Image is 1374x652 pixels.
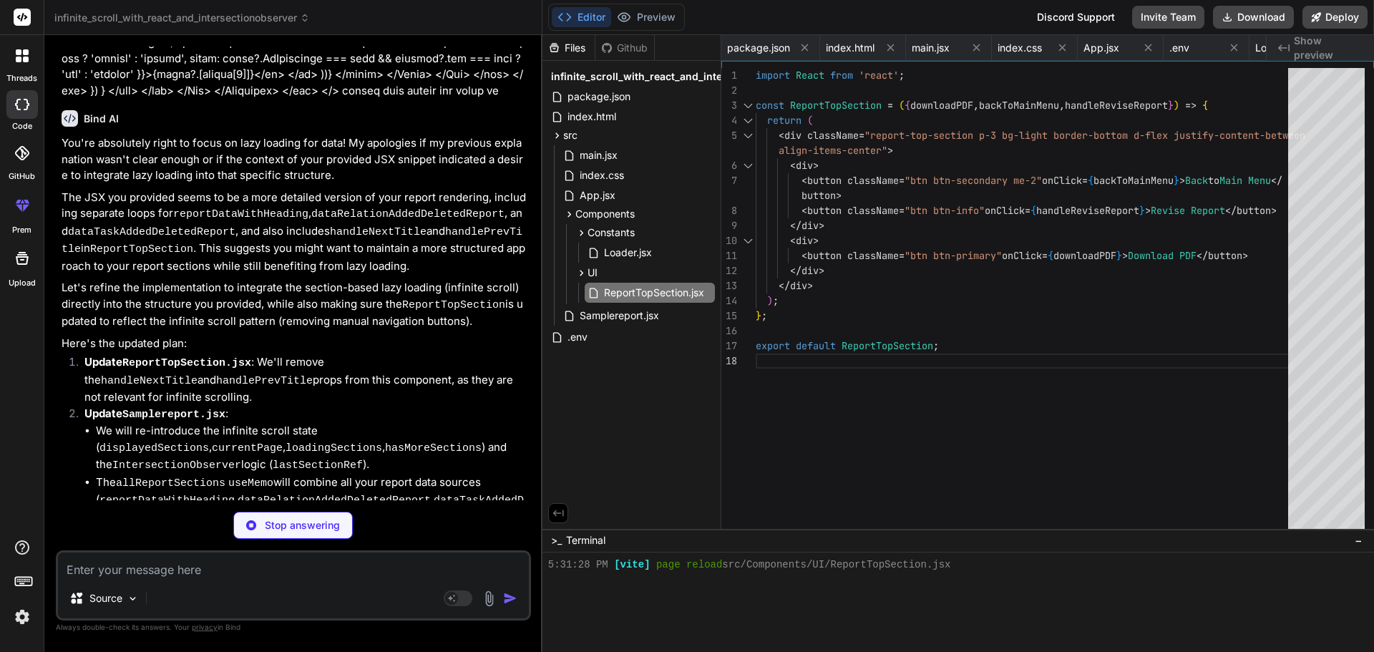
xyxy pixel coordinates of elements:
[796,339,836,352] span: default
[1255,41,1303,55] span: Loader.jsx
[721,308,737,323] div: 15
[807,279,813,292] span: >
[739,113,757,128] div: Click to collapse the range.
[566,88,632,105] span: package.json
[830,69,853,82] span: from
[721,263,737,278] div: 12
[761,309,767,322] span: ;
[614,558,650,572] span: [vite]
[402,299,505,311] code: ReportTopSection
[116,477,225,490] code: allReportSections
[1185,174,1208,187] span: Back
[9,277,36,289] label: Upload
[1248,174,1271,187] span: Menu
[62,280,528,330] p: Let's refine the implementation to integrate the section-based lazy loading (infinite scroll) dir...
[721,233,737,248] div: 10
[801,249,807,262] span: <
[721,339,737,354] div: 17
[192,623,218,631] span: privacy
[912,41,950,55] span: main.jsx
[1213,6,1294,29] button: Download
[1271,174,1282,187] span: </
[1139,204,1145,217] span: }
[1237,204,1271,217] span: button
[566,108,618,125] span: index.html
[588,266,598,280] span: UI
[548,558,608,572] span: 5:31:28 PM
[864,129,1151,142] span: "report-top-section p-3 bg-light border-bottom d-f
[801,219,819,232] span: div
[96,423,528,475] li: We will re-introduce the infinite scroll state ( , , , ) and the logic ( ).
[1025,204,1030,217] span: =
[796,159,813,172] span: div
[721,173,737,188] div: 7
[1242,249,1248,262] span: >
[122,409,225,421] code: Samplereport.jsx
[722,558,950,572] span: src/Components/UI/ReportTopSection.jsx
[265,518,340,532] p: Stop answering
[933,339,939,352] span: ;
[721,293,737,308] div: 14
[62,190,528,275] p: The JSX you provided seems to be a more detailed version of your report rendering, including sepa...
[10,605,34,629] img: settings
[1083,41,1119,55] span: App.jsx
[1271,204,1277,217] span: >
[68,226,235,238] code: dataTaskAddedDeletedReport
[311,208,505,220] code: dataRelationAddedDeletedReport
[790,219,801,232] span: </
[1225,204,1237,217] span: </
[503,591,517,605] img: icon
[905,249,1002,262] span: "btn btn-primary"
[819,264,824,277] span: >
[588,225,635,240] span: Constants
[1191,204,1225,217] span: Report
[826,41,874,55] span: index.html
[756,99,784,112] span: const
[90,243,193,256] code: ReportTopSection
[1352,529,1365,552] button: −
[796,69,824,82] span: React
[656,558,722,572] span: page reload
[1355,533,1363,548] span: −
[84,112,119,126] h6: Bind AI
[96,475,528,527] li: The will combine all your report data sources ( , , ) into a single, ordered list of sections to ...
[578,307,661,324] span: Samplereport.jsx
[566,533,605,548] span: Terminal
[899,99,905,112] span: (
[807,204,899,217] span: button className
[563,128,578,142] span: src
[127,593,139,605] img: Pick Models
[1185,99,1197,112] span: =>
[899,69,905,82] span: ;
[756,309,761,322] span: }
[1059,99,1065,112] span: ,
[779,129,784,142] span: <
[12,120,32,132] label: code
[56,621,531,634] p: Always double-check its answers. Your in Bind
[721,128,737,143] div: 5
[228,477,273,490] code: useMemo
[801,204,807,217] span: <
[62,336,528,352] p: Here's the updated plan:
[1219,174,1242,187] span: Main
[1053,249,1116,262] span: downloadPDF
[566,329,589,346] span: .env
[9,170,35,183] label: GitHub
[481,590,497,607] img: attachment
[905,174,1042,187] span: "btn btn-secondary me-2"
[552,7,611,27] button: Editor
[542,41,595,55] div: Files
[286,442,382,454] code: loadingSections
[721,113,737,128] div: 4
[784,129,859,142] span: div className
[1002,249,1042,262] span: onClick
[767,114,801,127] span: return
[721,83,737,98] div: 2
[790,99,882,112] span: ReportTopSection
[779,279,790,292] span: </
[1048,249,1053,262] span: {
[330,226,427,238] code: handleNextTitle
[790,159,796,172] span: <
[611,7,681,27] button: Preview
[1302,6,1368,29] button: Deploy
